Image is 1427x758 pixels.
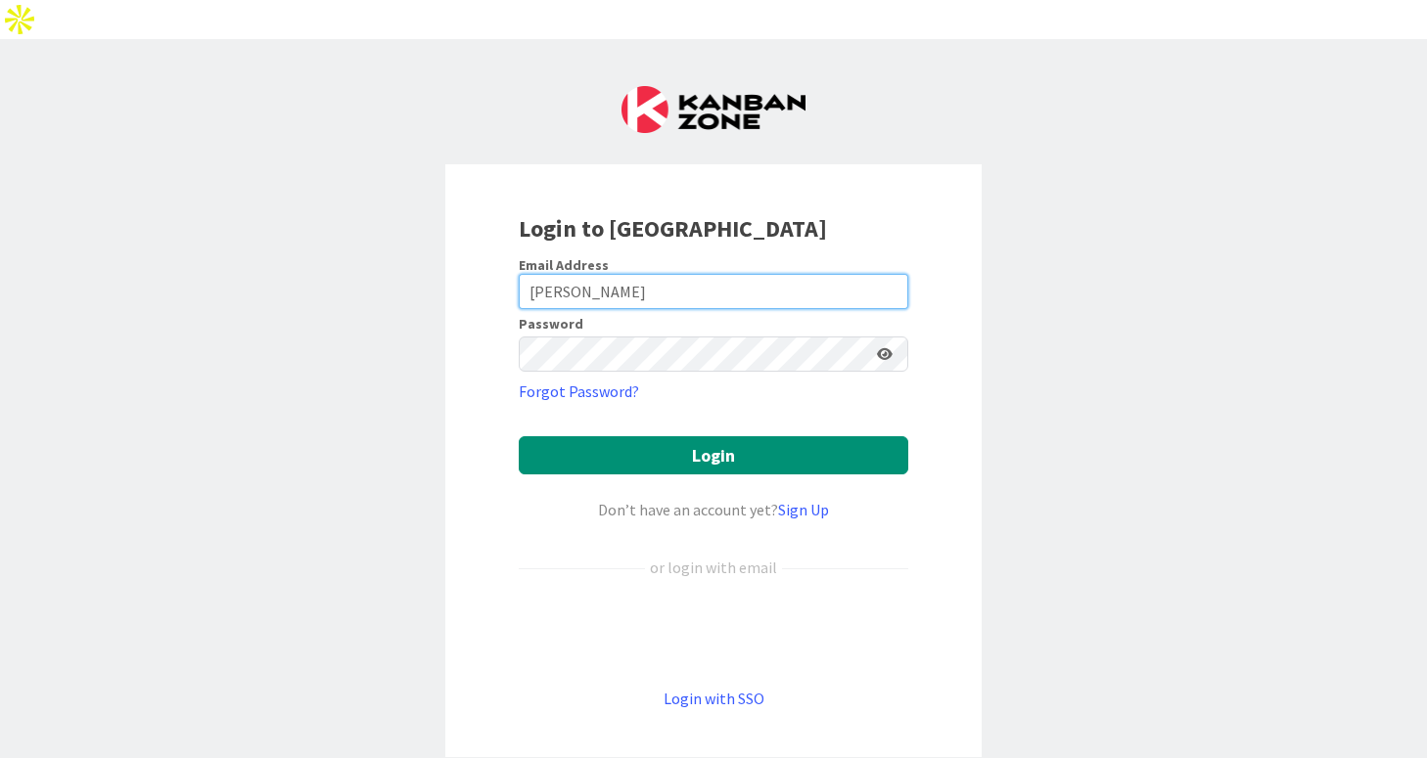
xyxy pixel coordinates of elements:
label: Email Address [519,256,609,274]
div: Don’t have an account yet? [519,498,908,521]
div: or login with email [645,556,782,579]
label: Password [519,317,583,331]
a: Sign Up [778,500,829,519]
a: Login with SSO [664,689,764,708]
iframe: Sign in with Google Button [509,611,918,654]
button: Login [519,436,908,474]
a: Forgot Password? [519,379,639,403]
b: Login to [GEOGRAPHIC_DATA] [519,213,827,244]
img: Kanban Zone [621,86,806,133]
